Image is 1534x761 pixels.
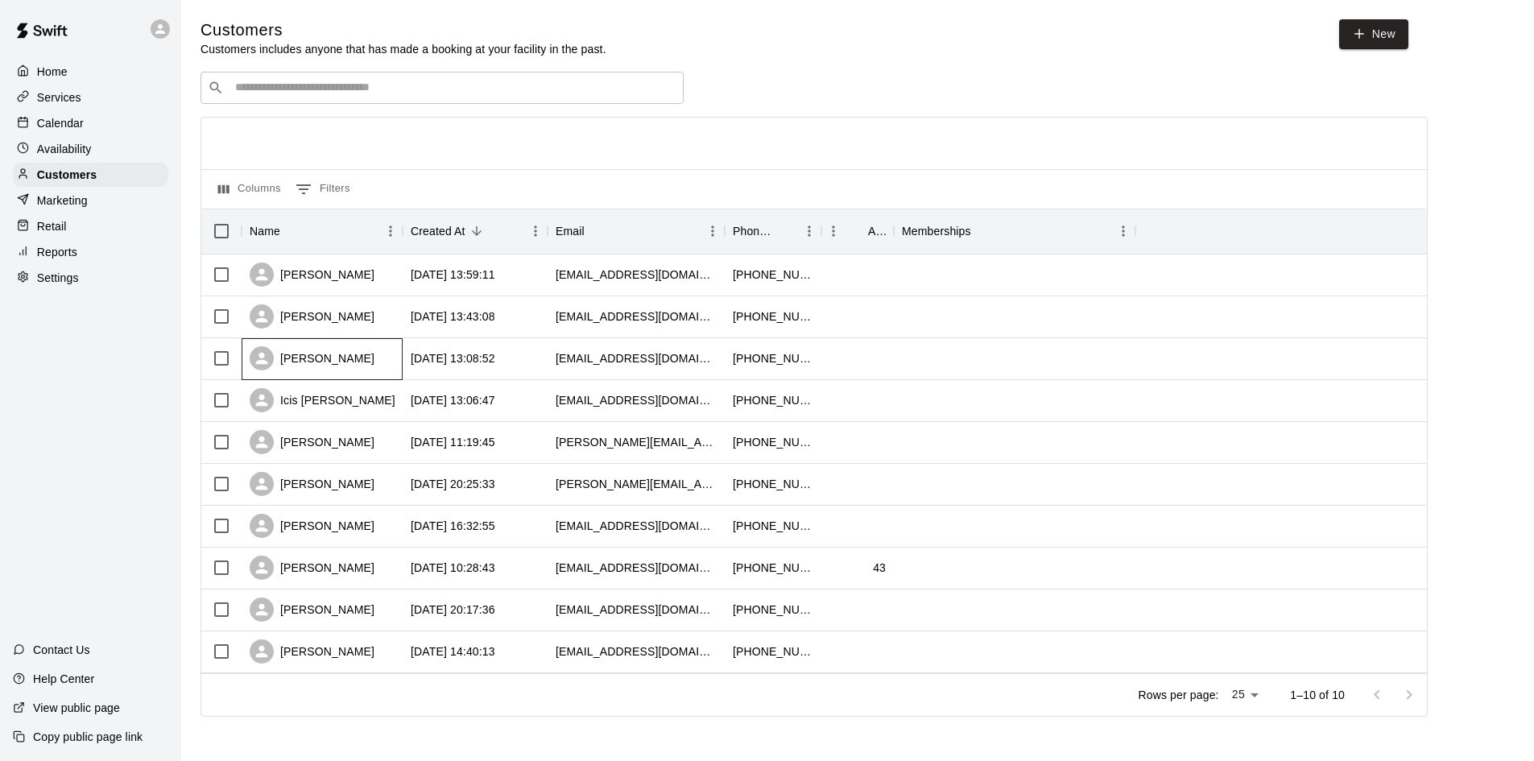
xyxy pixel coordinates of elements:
[33,642,90,658] p: Contact Us
[1226,683,1265,706] div: 25
[701,219,725,243] button: Menu
[250,639,374,664] div: [PERSON_NAME]
[411,518,495,534] div: 2025-09-03 16:32:55
[797,219,821,243] button: Menu
[548,209,725,254] div: Email
[250,388,395,412] div: Icis [PERSON_NAME]
[733,476,813,492] div: +16059990615
[33,700,120,716] p: View public page
[556,560,717,576] div: jwenzel68@hotmail.com
[411,267,495,283] div: 2025-09-15 13:59:11
[37,64,68,80] p: Home
[733,518,813,534] div: +16059990050
[201,41,606,57] p: Customers includes anyone that has made a booking at your facility in the past.
[733,267,813,283] div: +16053596944
[821,219,846,243] button: Menu
[280,220,303,242] button: Sort
[13,188,168,213] a: Marketing
[37,115,84,131] p: Calendar
[733,209,775,254] div: Phone Number
[292,176,354,202] button: Show filters
[523,219,548,243] button: Menu
[13,111,168,135] a: Calendar
[733,560,813,576] div: +16059996031
[1138,687,1218,703] p: Rows per page:
[13,137,168,161] a: Availability
[250,304,374,329] div: [PERSON_NAME]
[733,392,813,408] div: +16059998648
[733,602,813,618] div: +16059996934
[733,350,813,366] div: +16054912437
[556,476,717,492] div: schreiner.caity@gmail.com
[556,518,717,534] div: crystrand@hotmail.com
[411,602,495,618] div: 2025-08-14 20:17:36
[37,167,97,183] p: Customers
[733,308,813,325] div: +16059991879
[902,209,971,254] div: Memberships
[556,350,717,366] div: lexischoenfelder4@gmail.com
[585,220,607,242] button: Sort
[13,163,168,187] a: Customers
[465,220,488,242] button: Sort
[250,346,374,370] div: [PERSON_NAME]
[33,671,94,687] p: Help Center
[556,392,717,408] div: icismuilenburg2@gmail.com
[37,218,67,234] p: Retail
[37,270,79,286] p: Settings
[250,263,374,287] div: [PERSON_NAME]
[250,209,280,254] div: Name
[556,643,717,660] div: brandiredel@gmail.com
[13,85,168,110] a: Services
[250,598,374,622] div: [PERSON_NAME]
[37,89,81,105] p: Services
[378,219,403,243] button: Menu
[37,244,77,260] p: Reports
[868,209,886,254] div: Age
[250,556,374,580] div: [PERSON_NAME]
[971,220,994,242] button: Sort
[725,209,821,254] div: Phone Number
[556,308,717,325] div: damick52@gmail.com
[250,430,374,454] div: [PERSON_NAME]
[821,209,894,254] div: Age
[411,350,495,366] div: 2025-09-15 13:08:52
[13,266,168,290] a: Settings
[775,220,797,242] button: Sort
[411,209,465,254] div: Created At
[33,729,143,745] p: Copy public page link
[846,220,868,242] button: Sort
[894,209,1135,254] div: Memberships
[556,434,717,450] div: ruth.fairbanks@k12.sd.us
[250,472,374,496] div: [PERSON_NAME]
[37,192,88,209] p: Marketing
[411,434,495,450] div: 2025-09-15 11:19:45
[411,643,495,660] div: 2025-06-20 14:40:13
[733,434,813,450] div: +16054910655
[411,476,495,492] div: 2025-09-07 20:25:33
[733,643,813,660] div: +16055532111
[13,240,168,264] a: Reports
[556,209,585,254] div: Email
[873,560,886,576] div: 43
[1111,219,1135,243] button: Menu
[1339,19,1408,49] a: New
[403,209,548,254] div: Created At
[411,308,495,325] div: 2025-09-15 13:43:08
[13,214,168,238] a: Retail
[37,141,92,157] p: Availability
[242,209,403,254] div: Name
[556,602,717,618] div: munt0022@yahoo.com
[201,72,684,104] div: Search customers by name or email
[13,60,168,84] a: Home
[201,19,606,41] h5: Customers
[1290,687,1345,703] p: 1–10 of 10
